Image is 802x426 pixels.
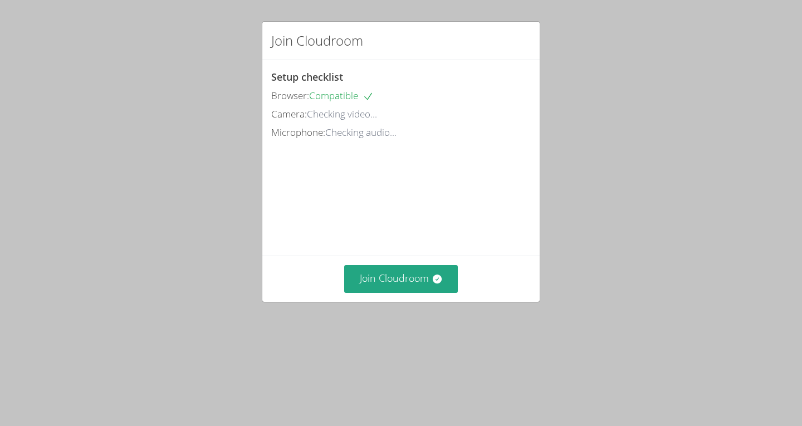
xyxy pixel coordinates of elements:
span: Compatible [309,89,374,102]
h2: Join Cloudroom [271,31,363,51]
span: Checking audio... [325,126,397,139]
span: Camera: [271,107,307,120]
span: Setup checklist [271,70,343,84]
span: Browser: [271,89,309,102]
span: Checking video... [307,107,377,120]
button: Join Cloudroom [344,265,458,292]
span: Microphone: [271,126,325,139]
